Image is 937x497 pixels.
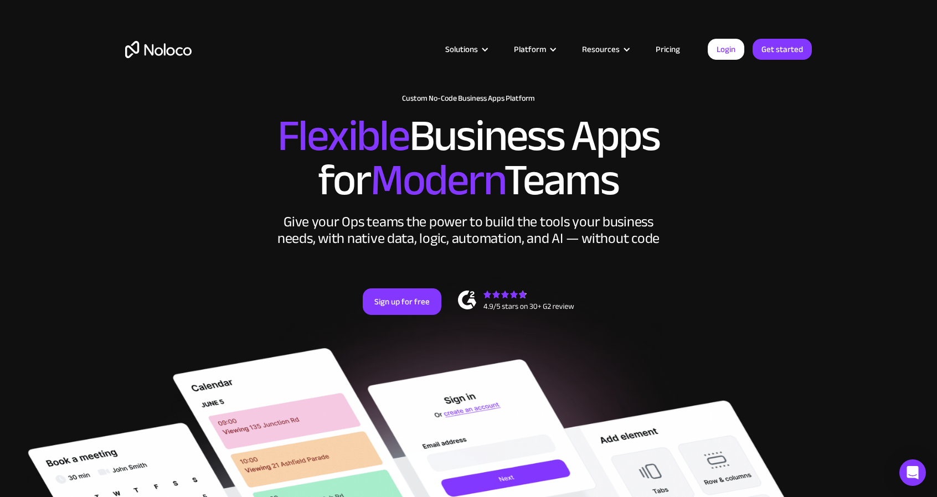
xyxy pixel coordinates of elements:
[708,39,744,60] a: Login
[642,42,694,56] a: Pricing
[277,95,409,177] span: Flexible
[753,39,812,60] a: Get started
[582,42,620,56] div: Resources
[370,139,504,221] span: Modern
[568,42,642,56] div: Resources
[500,42,568,56] div: Platform
[431,42,500,56] div: Solutions
[125,114,812,203] h2: Business Apps for Teams
[363,288,441,315] a: Sign up for free
[514,42,546,56] div: Platform
[275,214,662,247] div: Give your Ops teams the power to build the tools your business needs, with native data, logic, au...
[445,42,478,56] div: Solutions
[899,459,926,486] div: Open Intercom Messenger
[125,41,192,58] a: home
